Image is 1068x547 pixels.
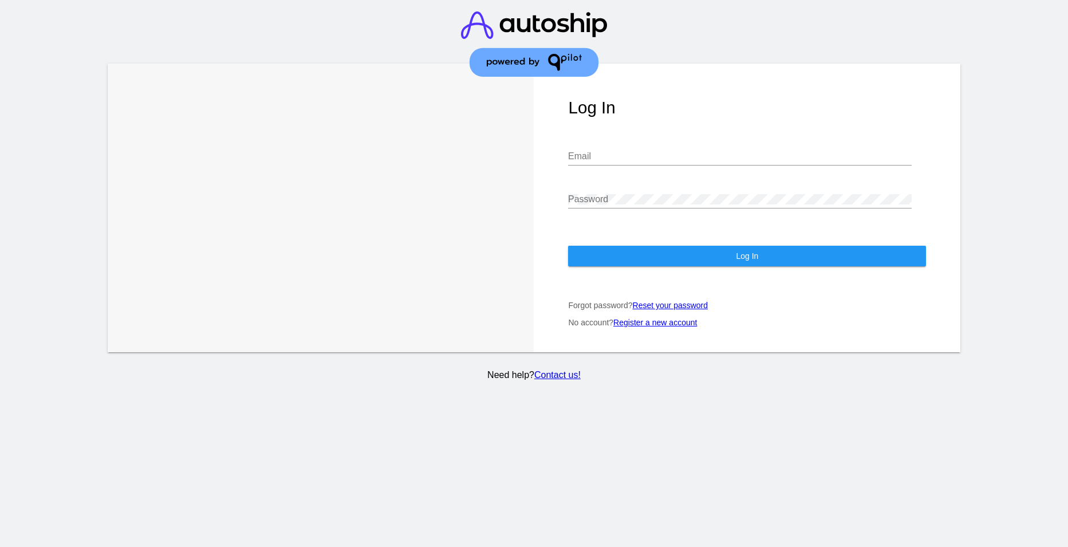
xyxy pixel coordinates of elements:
span: Log In [736,251,758,261]
h1: Log In [568,98,926,117]
a: Reset your password [633,301,708,310]
input: Email [568,151,912,162]
a: Contact us! [534,370,581,380]
a: Register a new account [613,318,697,327]
button: Log In [568,246,926,266]
p: No account? [568,318,926,327]
p: Forgot password? [568,301,926,310]
p: Need help? [105,370,963,380]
